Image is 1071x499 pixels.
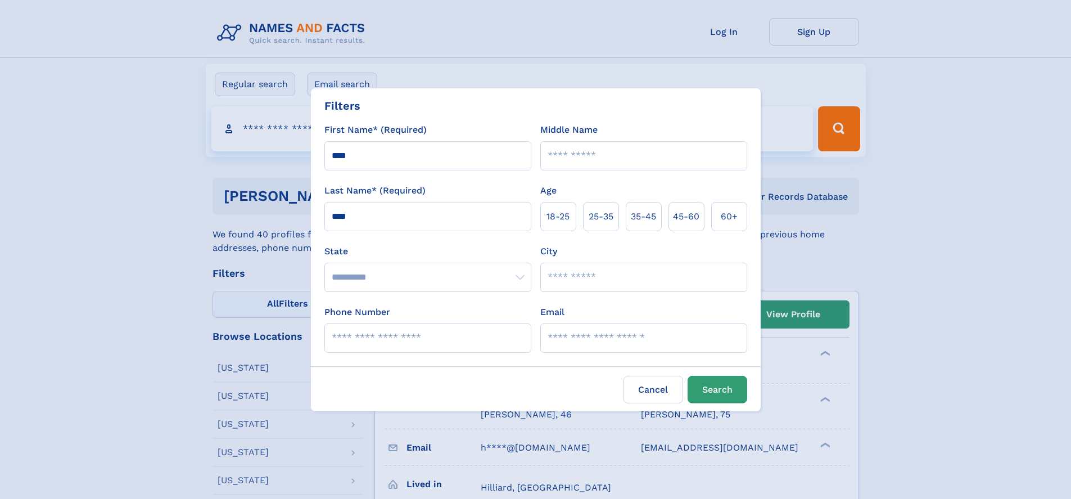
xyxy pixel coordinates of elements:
span: 35‑45 [631,210,656,223]
label: Cancel [623,376,683,403]
label: Last Name* (Required) [324,184,426,197]
label: Phone Number [324,305,390,319]
button: Search [688,376,747,403]
span: 45‑60 [673,210,699,223]
label: City [540,245,557,258]
label: Age [540,184,557,197]
label: Email [540,305,564,319]
div: Filters [324,97,360,114]
span: 60+ [721,210,738,223]
span: 18‑25 [546,210,570,223]
label: State [324,245,531,258]
label: Middle Name [540,123,598,137]
span: 25‑35 [589,210,613,223]
label: First Name* (Required) [324,123,427,137]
